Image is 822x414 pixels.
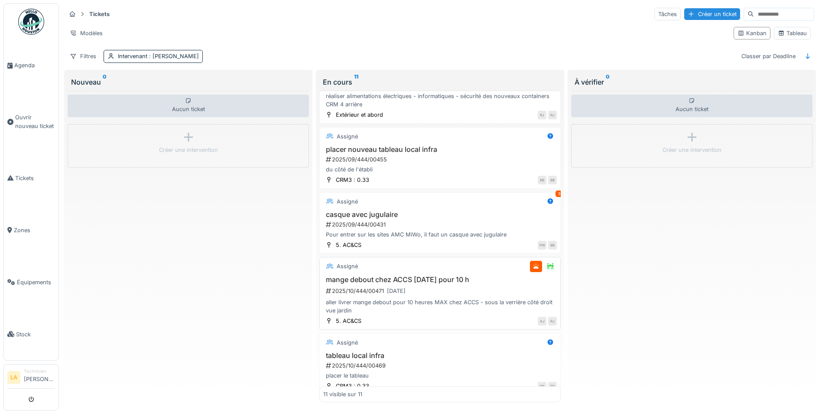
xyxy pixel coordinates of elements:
div: Créer un ticket [684,8,740,20]
div: du côté de l'établi [323,165,557,174]
a: Zones [4,204,58,256]
a: Tickets [4,152,58,204]
h3: mange debout chez ACCS [DATE] pour 10 h [323,276,557,284]
div: Aucun ticket [571,95,812,117]
div: À vérifier [575,77,809,87]
div: Aucun ticket [68,95,309,117]
span: Stock [16,330,55,338]
div: Créer une intervention [159,146,218,154]
a: Stock [4,308,58,360]
sup: 0 [606,77,610,87]
div: 5. AC&CS [336,317,361,325]
a: LA Technicien[PERSON_NAME] [7,368,55,389]
li: LA [7,371,20,384]
div: 3 [556,191,562,197]
span: Tickets [15,174,55,182]
div: PW [538,241,546,250]
span: Zones [14,226,55,234]
div: Assigné [337,197,358,206]
sup: 11 [354,77,358,87]
div: Classer par Deadline [738,50,799,62]
span: Équipements [17,278,55,286]
span: Agenda [14,61,55,69]
div: 5. AC&CS [336,241,361,249]
div: [DATE] [387,287,406,295]
h3: tableau local infra [323,352,557,360]
div: Créer une intervention [663,146,721,154]
img: Badge_color-CXgf-gQk.svg [18,9,44,35]
div: CRM3 : 0.33 [336,176,369,184]
a: Agenda [4,39,58,92]
div: Modèles [66,27,107,39]
div: 2025/09/444/00455 [325,155,557,164]
div: Nouveau [71,77,305,87]
div: Tâches [654,8,681,20]
div: BB [538,382,546,391]
div: 11 visible sur 11 [323,390,362,398]
div: CRM3 : 0.33 [336,382,369,390]
a: Équipements [4,256,58,308]
div: 2025/10/444/00469 [325,361,557,370]
div: Assigné [337,262,358,270]
h3: casque avec jugulaire [323,210,557,219]
div: Intervenant [118,52,199,60]
div: réaliser alimentations électriques - informatiques - sécurité des nouveaux containers CRM 4 arrière [323,92,557,108]
div: AJ [538,317,546,325]
div: Pour entrer sur les sites AMC MiWo, il faut un casque avec jugulaire [323,230,557,239]
div: Assigné [337,338,358,347]
div: Extérieur et abord [336,111,383,119]
div: RJ [538,111,546,119]
span: : [PERSON_NAME] [147,53,199,59]
div: Technicien [24,368,55,375]
div: BB [548,176,557,184]
div: 2025/10/444/00471 [325,286,557,296]
div: aller livrer mange debout pour 10 heures MAX chez ACCS - sous la verrière côté droit vue jardin [323,298,557,315]
div: BB [548,241,557,250]
div: 2025/09/444/00431 [325,220,557,229]
sup: 0 [103,77,107,87]
strong: Tickets [86,10,113,18]
div: RJ [548,111,557,119]
li: [PERSON_NAME] [24,368,55,387]
div: RJ [548,317,557,325]
div: Kanban [738,29,767,37]
h3: placer nouveau tableau local infra [323,145,557,154]
div: Filtres [66,50,100,62]
span: Ouvrir nouveau ticket [15,113,55,130]
div: Assigné [337,132,358,141]
div: BB [538,176,546,184]
div: placer le tableau [323,371,557,380]
div: BB [548,382,557,391]
a: Ouvrir nouveau ticket [4,92,58,152]
div: En cours [323,77,557,87]
div: Tableau [778,29,807,37]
